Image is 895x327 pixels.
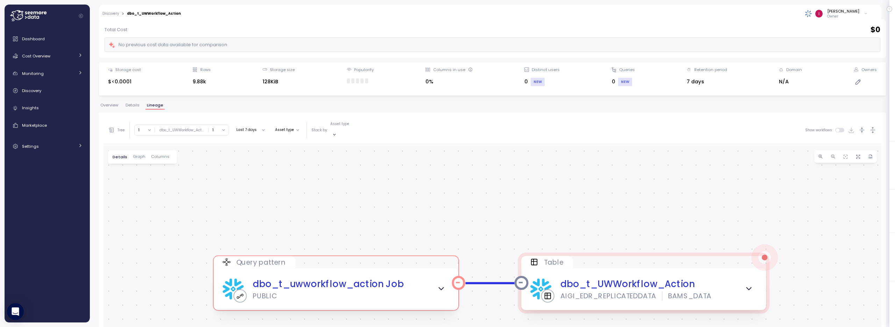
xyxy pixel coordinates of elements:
button: 1 [209,125,229,135]
a: Settings [7,139,87,153]
div: 128KiB [263,78,295,86]
a: Monitoring [7,67,87,81]
button: 1 [135,125,155,135]
span: Graph [133,155,145,159]
p: Tree [117,128,125,133]
img: 68790ce639d2d68da1992664.PNG [805,10,812,17]
div: N/A [779,78,802,86]
div: 0 [612,78,635,86]
span: Overview [100,103,118,107]
p: Table [544,257,564,267]
div: BAMS_DATA [668,291,711,301]
a: Dashboard [7,32,87,46]
span: Dashboard [22,36,45,42]
div: dbo_t_UWWorkflow_Action [127,12,181,15]
div: 0 [524,78,560,86]
div: > [122,12,124,16]
span: Monitoring [22,71,44,76]
div: Popularity [354,67,374,72]
div: No previous cost data available for comparison [108,41,227,49]
span: Settings [22,144,39,149]
div: NEW [531,78,545,86]
p: Asset type [330,121,349,126]
button: Asset type [272,126,302,134]
button: Last 7 days [234,126,268,134]
button: Collapse navigation [77,13,85,19]
div: Owners [861,67,877,72]
div: Storage cost [115,67,141,72]
a: Discovery [7,84,87,98]
a: Discovery [102,12,119,15]
h2: $ 0 [871,25,880,35]
span: Columns [151,155,170,159]
div: Rows [200,67,211,72]
p: Stack by: [312,128,328,133]
div: Distinct users [532,67,560,72]
div: 0% [425,78,472,86]
a: Marketplace [7,118,87,132]
a: Insights [7,101,87,115]
div: Columns in use [433,67,473,72]
div: Storage size [270,67,295,72]
span: Lineage [147,103,163,107]
span: Details [113,155,127,159]
div: NEW [618,78,632,86]
div: Retention period [694,67,727,72]
p: Query pattern [236,257,286,267]
p: Total Cost [105,26,127,33]
p: Owner [827,14,859,19]
span: Discovery [22,88,41,93]
span: Marketplace [22,123,47,128]
a: dbo_t_UWWorkflow_Action [560,277,695,291]
a: dbo_t_uwworkflow_action Job [253,277,404,291]
div: 7 days [687,78,727,86]
div: dbo_t_UWWorkflow_Act ... [159,128,204,133]
div: AIGI_EDR_REPLICATEDDATA [560,291,656,301]
div: [PERSON_NAME] [827,8,859,14]
span: Show workflows [805,128,836,132]
div: 9.88k [193,78,210,86]
a: Cost Overview [7,49,87,63]
div: $<0.0001 [108,78,141,86]
span: Details [126,103,139,107]
div: PUBLIC [253,291,277,301]
img: ACg8ocKLuhHFaZBJRg6H14Zm3JrTaqN1bnDy5ohLcNYWE-rfMITsOg=s96-c [815,10,823,17]
span: Insights [22,105,39,111]
div: Open Intercom Messenger [7,303,24,320]
span: Cost Overview [22,53,50,59]
div: Domain [786,67,802,72]
div: Queries [619,67,635,72]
